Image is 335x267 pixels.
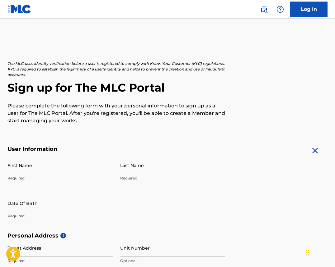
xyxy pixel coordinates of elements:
a: Public Search [258,3,270,16]
img: close [310,146,320,156]
p: Required [7,213,113,219]
div: Drag [306,243,309,262]
p: Required [120,175,225,181]
iframe: Chat Widget [304,237,335,267]
a: Log In [290,2,328,17]
h5: Personal Address [7,232,328,239]
h2: Sign up for The MLC Portal [7,81,328,95]
img: help [276,6,284,13]
span: i [60,233,66,238]
p: The MLC uses identity verification before a user is registered to comply with Know Your Customer ... [7,61,225,78]
p: Please complete the following form with your personal information to sign up as a user for The ML... [7,102,225,124]
img: search [260,6,268,13]
p: Required [7,175,113,181]
p: Required [7,258,113,264]
h5: User Information [7,146,225,153]
img: MLC Logo [7,5,31,14]
p: Optional [120,258,225,264]
div: Help [274,3,286,16]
